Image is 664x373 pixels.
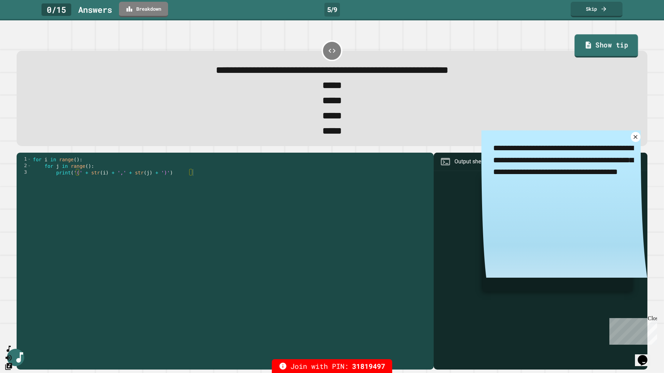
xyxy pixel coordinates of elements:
div: Answer s [78,3,112,16]
div: 3 [17,169,31,176]
div: Chat with us now!Close [3,3,48,44]
div: Output shell [454,157,484,166]
button: Mute music [4,353,13,362]
a: Breakdown [119,2,168,17]
div: 2 [17,163,31,169]
iframe: chat widget [607,315,657,345]
button: SpeedDial basic example [4,345,13,353]
span: Toggle code folding, rows 1 through 3 [27,156,31,163]
a: Skip [571,2,622,17]
span: 31819497 [352,361,385,371]
iframe: chat widget [635,345,657,366]
button: Change Music [4,362,13,371]
div: Join with PIN: [272,359,392,373]
div: 5 / 9 [324,3,340,17]
div: 0 / 15 [41,3,71,16]
a: Show tip [575,35,638,58]
span: Toggle code folding, rows 2 through 3 [27,163,31,169]
div: 1 [17,156,31,163]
